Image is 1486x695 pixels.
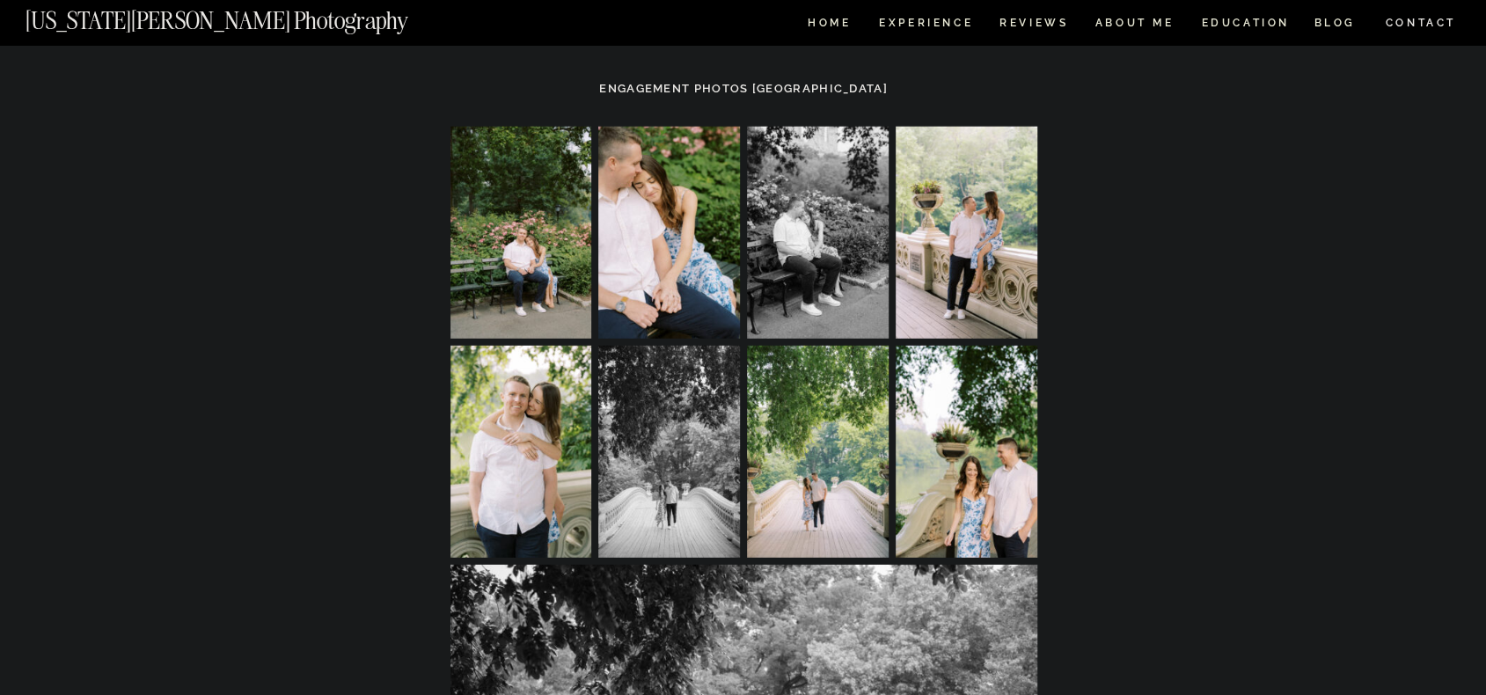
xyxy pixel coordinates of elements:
a: BLOG [1314,18,1356,33]
a: HOME [804,18,854,33]
strong: Engagement Photos [GEOGRAPHIC_DATA] [599,82,888,95]
a: EDUCATION [1199,18,1292,33]
a: REVIEWS [999,18,1065,33]
a: CONTACT [1384,13,1457,33]
img: NYC Engagement photos [747,127,889,339]
img: NYC Engagement photos [450,346,592,558]
img: Central Park Engagement Photos [598,346,740,558]
a: Experience [879,18,971,33]
img: NYC Engagement photos [747,346,889,558]
img: Central Park Engagement Photos at Bow Bridge [896,346,1037,558]
img: Engagement photos in NYC [450,127,592,339]
a: ABOUT ME [1094,18,1175,33]
a: [US_STATE][PERSON_NAME] Photography [26,9,467,24]
img: NYC Engagement photos [598,127,740,339]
